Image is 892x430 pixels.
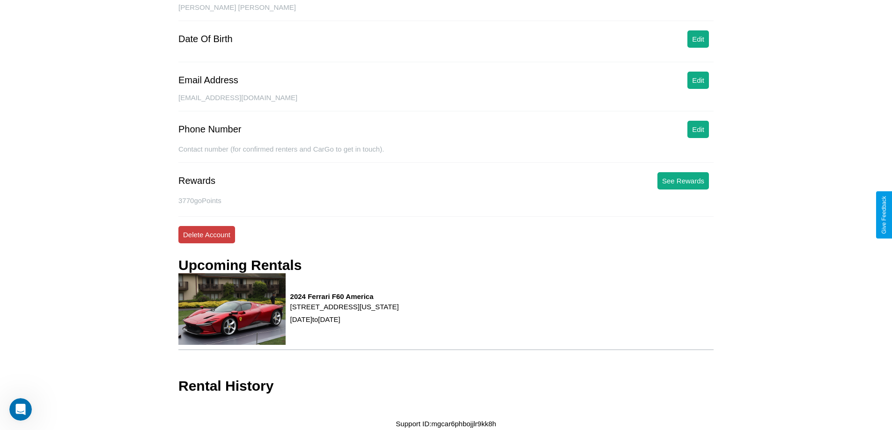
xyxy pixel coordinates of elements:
p: Support ID: mgcar6phbojjlr9kk8h [396,417,496,430]
h3: Rental History [178,378,273,394]
button: See Rewards [657,172,709,189]
button: Edit [687,72,709,89]
button: Edit [687,30,709,48]
h3: Upcoming Rentals [178,257,302,273]
div: Give Feedback [881,196,887,234]
p: [STREET_ADDRESS][US_STATE] [290,300,399,313]
div: Contact number (for confirmed renters and CarGo to get in touch). [178,145,714,163]
p: [DATE] to [DATE] [290,313,399,326]
iframe: Intercom live chat [9,398,32,421]
div: [PERSON_NAME] [PERSON_NAME] [178,3,714,21]
div: [EMAIL_ADDRESS][DOMAIN_NAME] [178,94,714,111]
p: 3770 goPoints [178,194,714,207]
div: Date Of Birth [178,34,233,44]
div: Rewards [178,175,215,186]
div: Phone Number [178,124,242,135]
button: Delete Account [178,226,235,243]
h3: 2024 Ferrari F60 America [290,292,399,300]
img: rental [178,273,286,344]
button: Edit [687,121,709,138]
div: Email Address [178,75,238,86]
